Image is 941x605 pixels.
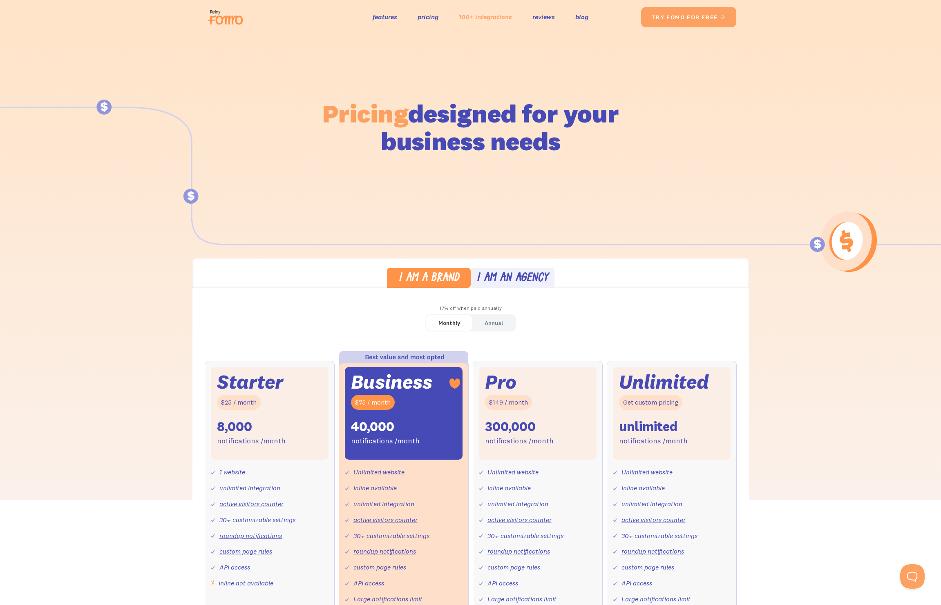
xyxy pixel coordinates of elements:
[487,482,531,494] div: Inline available
[438,317,460,329] div: Monthly
[532,11,555,23] a: reviews
[485,317,503,329] div: Annual
[353,516,418,524] a: active visitors counter
[485,373,516,391] div: Pro
[621,516,686,524] a: active visitors counter
[476,273,548,285] div: I am an agency
[322,98,408,129] span: Pricing
[575,11,588,23] a: blog
[353,577,384,589] div: API access
[353,466,405,478] div: Unlimited website
[487,466,539,478] div: Unlimited website
[351,373,432,391] div: Business
[720,13,726,21] span: 
[219,561,250,573] div: API access
[351,418,394,435] div: 40,000
[487,530,563,542] div: 30+ customizable settings
[621,498,682,510] div: unlimited integration
[398,273,459,285] div: I am a brand
[459,11,512,23] a: 100+ integrations
[487,547,550,555] a: roundup notifications
[487,577,518,589] div: API access
[621,482,665,494] div: Inline available
[619,395,682,410] div: Get custom pricing
[485,435,554,447] div: notifications /month
[192,302,749,314] div: 17% off when paid annually
[621,593,691,605] div: Large notifications limit
[621,577,652,589] div: API access
[351,395,395,410] div: $75 / month
[353,530,429,542] div: 30+ customizable settings
[217,435,286,447] div: notifications /month
[621,530,697,542] div: 30+ customizable settings
[621,563,674,571] a: custom page rules
[351,435,420,447] div: notifications /month
[485,418,536,435] div: 300,000
[487,516,552,524] a: active visitors counter
[353,498,414,510] div: unlimited integration
[217,395,261,410] div: $25 / month
[487,563,540,571] a: custom page rules
[217,418,252,435] div: 8,000
[621,466,673,478] div: Unlimited website
[619,373,709,391] div: Unlimited
[219,482,280,494] div: unlimited integration
[641,7,736,27] a: try fomo for free
[219,577,273,589] div: Inline not available
[485,395,532,410] div: $149 / month
[219,466,245,478] div: 1 website
[219,532,282,540] a: roundup notifications
[353,563,406,571] a: custom page rules
[219,547,272,555] a: custom page rules
[353,482,397,494] div: Inline available
[217,373,283,391] div: Starter
[487,593,557,605] div: Large notifications limit
[418,11,438,23] a: pricing
[487,498,548,510] div: unlimited integration
[619,418,677,435] div: unlimited
[619,435,688,447] div: notifications /month
[621,547,684,555] a: roundup notifications
[353,547,416,555] a: roundup notifications
[353,593,422,605] div: Large notifications limit
[900,564,925,589] iframe: Toggle Customer Support
[373,11,397,23] a: features
[219,500,284,508] a: active visitors counter
[219,514,295,526] div: 30+ customizable settings
[322,100,619,155] h1: designed for your business needs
